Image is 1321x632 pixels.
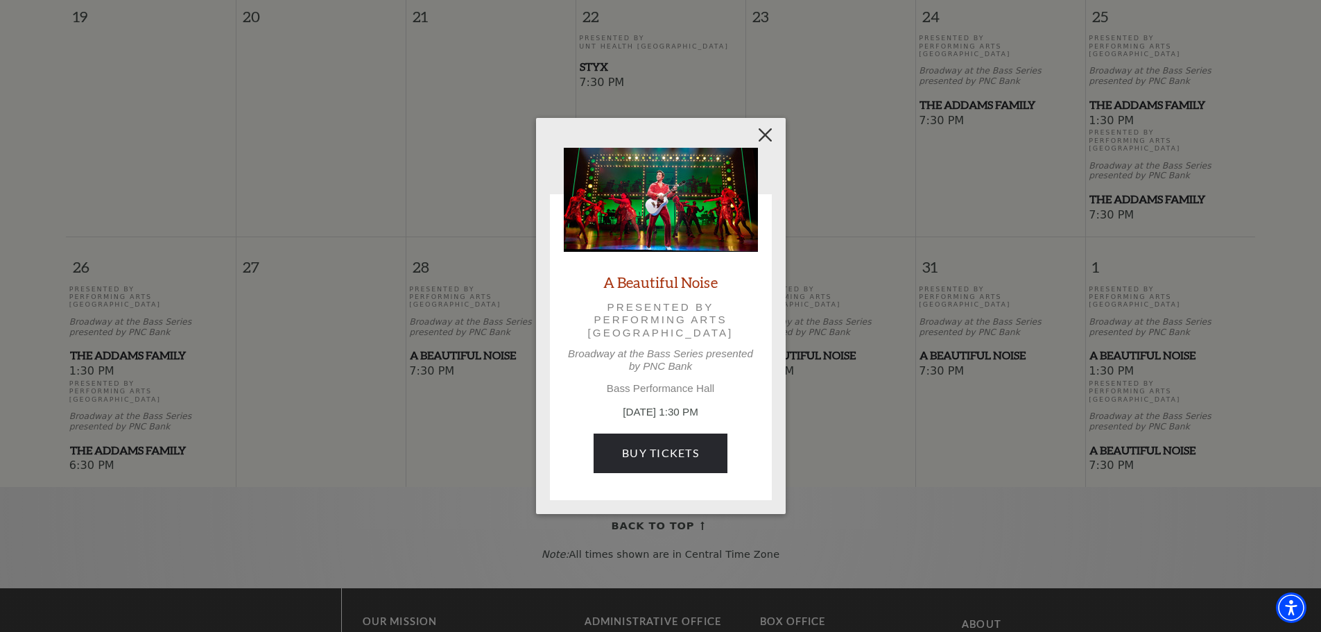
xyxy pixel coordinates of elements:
[564,348,758,373] p: Broadway at the Bass Series presented by PNC Bank
[594,434,727,472] a: Buy Tickets
[1276,592,1306,623] div: Accessibility Menu
[603,273,718,291] a: A Beautiful Noise
[583,301,739,339] p: Presented by Performing Arts [GEOGRAPHIC_DATA]
[752,122,778,148] button: Close
[564,404,758,420] p: [DATE] 1:30 PM
[564,382,758,395] p: Bass Performance Hall
[564,148,758,252] img: A Beautiful Noise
